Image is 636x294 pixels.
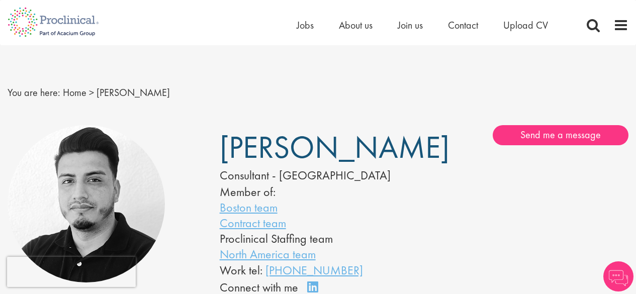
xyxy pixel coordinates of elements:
a: Contract team [220,215,286,231]
div: Consultant - [GEOGRAPHIC_DATA] [220,167,394,184]
span: You are here: [8,86,60,99]
img: Chatbot [603,261,633,291]
span: > [89,86,94,99]
span: [PERSON_NAME] [97,86,170,99]
a: North America team [220,246,316,262]
a: Send me a message [493,125,628,145]
a: [PHONE_NUMBER] [265,262,363,278]
label: Member of: [220,184,276,200]
iframe: reCAPTCHA [7,257,136,287]
a: breadcrumb link [63,86,86,99]
a: Jobs [297,19,314,32]
a: About us [339,19,373,32]
a: Join us [398,19,423,32]
a: Contact [448,19,478,32]
img: Anderson Maldonado [8,125,165,282]
li: Proclinical Staffing team [220,231,394,246]
span: Work tel: [220,262,262,278]
span: [PERSON_NAME] [220,127,449,167]
a: Upload CV [503,19,548,32]
a: Boston team [220,200,278,215]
